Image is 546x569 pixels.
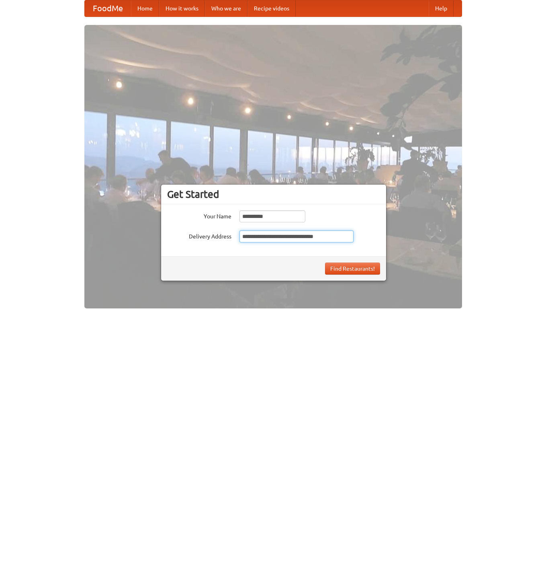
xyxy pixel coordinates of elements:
button: Find Restaurants! [325,263,380,275]
label: Your Name [167,210,231,220]
a: Home [131,0,159,16]
a: FoodMe [85,0,131,16]
h3: Get Started [167,188,380,200]
a: Recipe videos [247,0,296,16]
a: Who we are [205,0,247,16]
a: Help [429,0,454,16]
label: Delivery Address [167,230,231,240]
a: How it works [159,0,205,16]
